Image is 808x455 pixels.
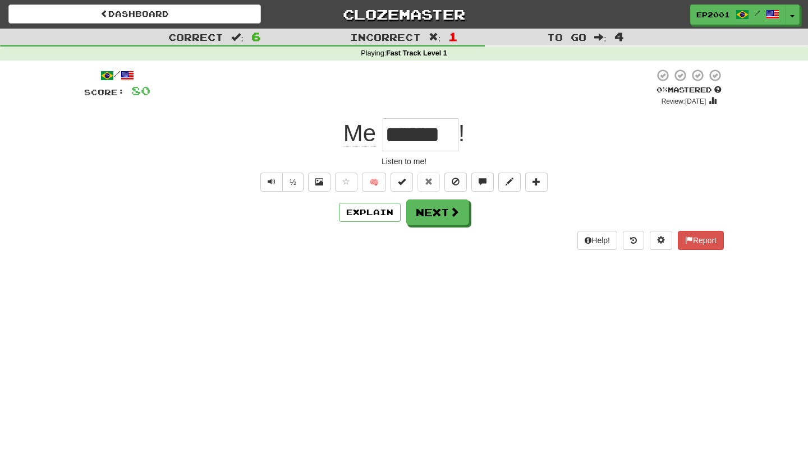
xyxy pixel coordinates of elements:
button: Play sentence audio (ctl+space) [260,173,283,192]
button: Explain [339,203,401,222]
button: Next [406,199,469,225]
button: Round history (alt+y) [623,231,644,250]
span: : [594,32,607,42]
div: Listen to me! [84,156,724,167]
button: Report [678,231,724,250]
button: Edit sentence (alt+d) [498,173,521,192]
span: Correct [168,31,223,43]
span: 1 [448,30,458,43]
span: ep2001 [696,10,730,20]
button: Discuss sentence (alt+u) [471,173,494,192]
span: 0 % [656,85,668,94]
button: Help! [577,231,617,250]
span: Me [343,120,376,147]
button: Reset to 0% Mastered (alt+r) [417,173,440,192]
a: Dashboard [8,4,261,24]
span: 80 [131,83,150,97]
span: Incorrect [350,31,421,43]
span: : [231,32,244,42]
div: Mastered [654,85,724,95]
a: ep2001 / [690,4,786,25]
button: ½ [282,173,304,192]
a: Clozemaster [278,4,530,24]
span: ! [458,120,465,146]
div: / [84,68,150,82]
div: Text-to-speech controls [258,173,304,192]
span: To go [547,31,586,43]
strong: Fast Track Level 1 [386,49,447,57]
button: Add to collection (alt+a) [525,173,548,192]
span: Score: [84,87,125,97]
button: 🧠 [362,173,386,192]
button: Ignore sentence (alt+i) [444,173,467,192]
button: Show image (alt+x) [308,173,330,192]
span: 6 [251,30,261,43]
span: / [755,9,760,17]
span: 4 [614,30,624,43]
button: Set this sentence to 100% Mastered (alt+m) [391,173,413,192]
button: Favorite sentence (alt+f) [335,173,357,192]
small: Review: [DATE] [662,97,706,105]
span: : [429,32,441,42]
